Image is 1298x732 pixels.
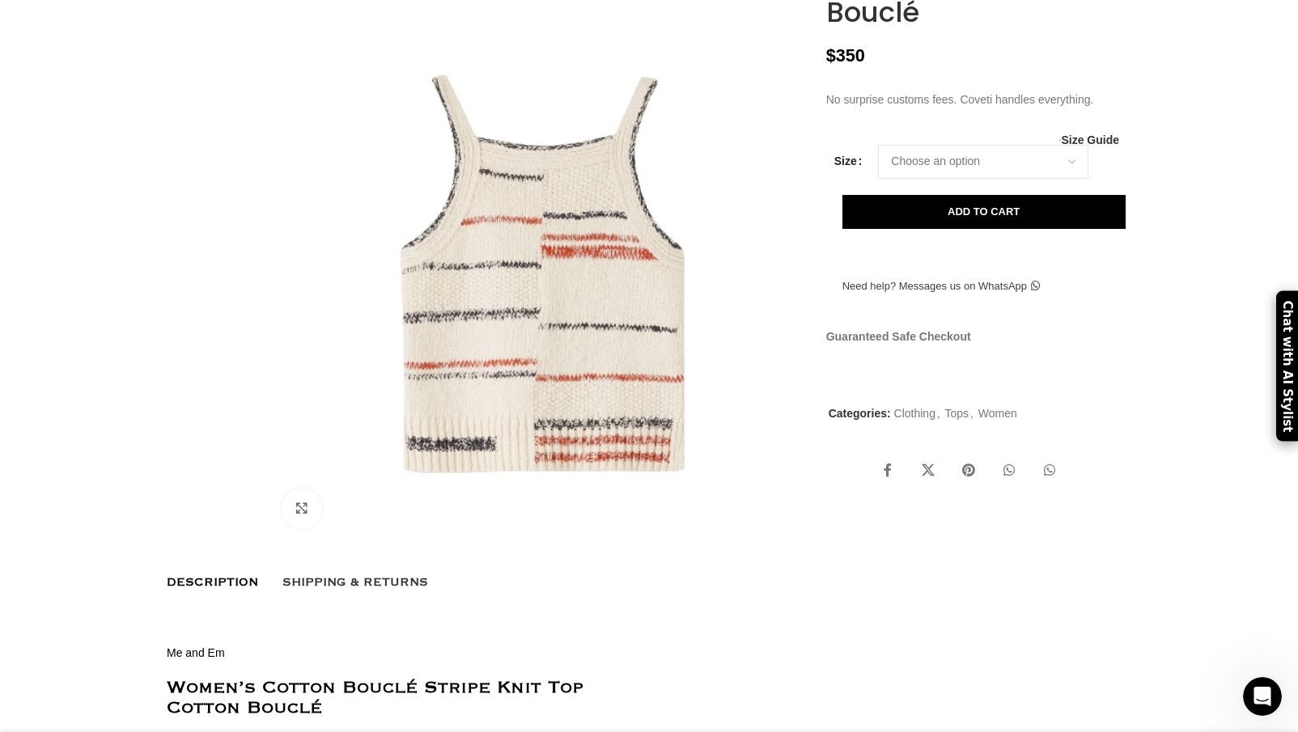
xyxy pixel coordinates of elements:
[167,682,583,714] strong: Women’s Cotton Bouclé Stripe Knit Top Cotton Bouclé
[282,573,428,591] span: Shipping & Returns
[167,646,225,659] a: Me and Em
[163,312,261,407] img: Me and Em Multicolour dress
[834,152,863,170] label: Size
[1033,455,1066,487] a: WhatsApp social link
[952,455,985,487] a: Pinterest social link
[167,565,258,599] a: Description
[826,45,865,66] bdi: 350
[826,269,1056,303] a: Need help? Messages us on WhatsApp
[167,573,258,591] span: Description
[937,404,940,422] span: ,
[826,330,971,343] strong: Guaranteed Safe Checkout
[829,407,891,420] span: Categories:
[970,404,973,422] span: ,
[282,565,428,599] a: Shipping & Returns
[872,455,904,487] a: Facebook social link
[894,407,935,420] a: Clothing
[826,91,1131,108] p: No surprise customs fees. Coveti handles everything.
[826,45,836,66] span: $
[912,455,944,487] a: X social link
[944,407,969,420] a: Tops
[978,407,1017,420] a: Women
[1243,677,1282,716] iframe: Intercom live chat
[163,108,261,202] img: Me and Em dresses
[842,195,1126,229] button: Add to cart
[826,353,1107,376] img: guaranteed-safe-checkout-bordered.j
[993,455,1025,487] a: WhatsApp social link
[163,209,261,304] img: Me and Em collection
